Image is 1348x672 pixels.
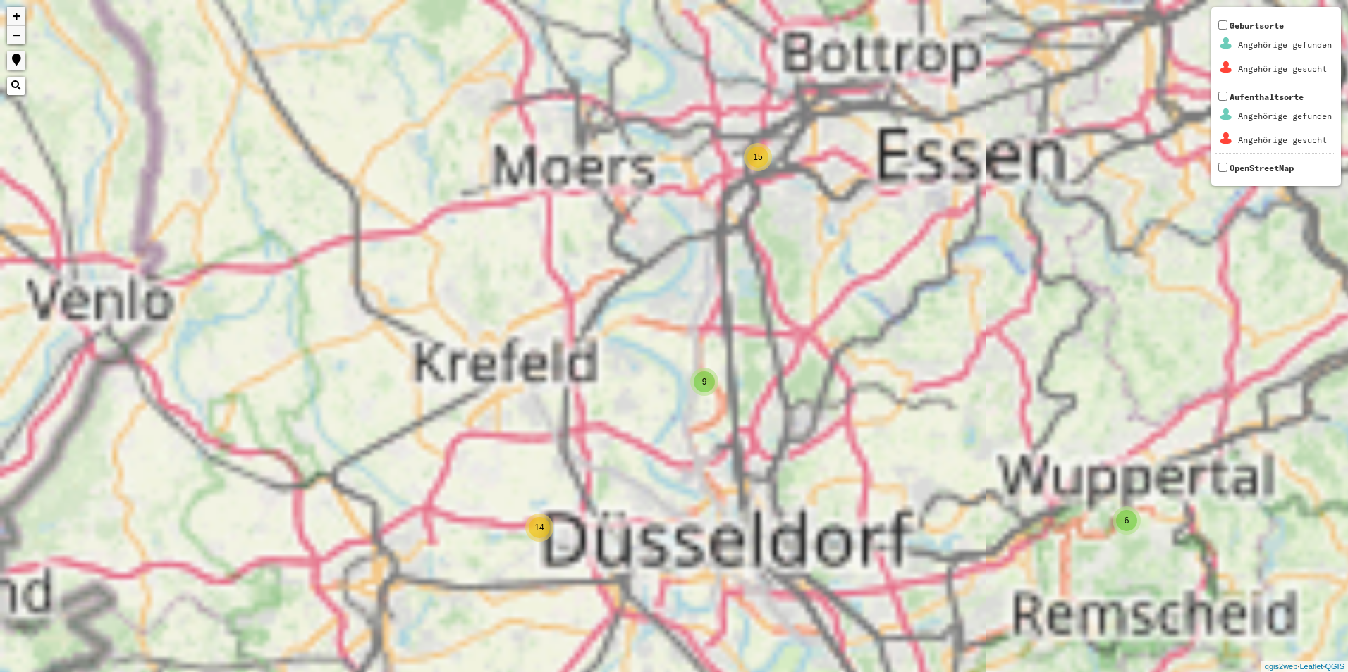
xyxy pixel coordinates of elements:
a: QGIS [1325,662,1344,671]
a: qgis2web [1265,662,1297,671]
img: Geburtsorte_2_Angeh%C3%B6rigegesucht1.png [1218,58,1235,76]
input: AufenthaltsorteAngehörige gefundenAngehörige gesucht [1218,92,1227,101]
span: Aufenthaltsorte [1215,92,1334,153]
td: Angehörige gesucht [1237,58,1332,80]
span: Geburtsorte [1215,20,1334,82]
a: Leaflet [1299,662,1323,671]
img: Geburtsorte_2_Angeh%C3%B6rigegefunden0.png [1218,35,1235,52]
span: 15 [753,152,762,162]
a: Zoom in [7,7,25,26]
a: Zoom out [7,26,25,44]
span: OpenStreetMap [1230,163,1294,173]
td: Angehörige gefunden [1237,105,1332,127]
input: OpenStreetMap [1218,163,1227,172]
td: Angehörige gefunden [1237,34,1332,56]
td: Angehörige gesucht [1237,129,1332,151]
img: Aufenthaltsorte_1_Angeh%C3%B6rigegesucht1.png [1218,130,1235,147]
span: 6 [1125,516,1129,525]
span: 14 [534,523,544,533]
span: 9 [702,377,707,387]
img: Aufenthaltsorte_1_Angeh%C3%B6rigegefunden0.png [1218,106,1235,123]
a: Show me where I am [7,51,25,70]
input: GeburtsorteAngehörige gefundenAngehörige gesucht [1218,20,1227,30]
